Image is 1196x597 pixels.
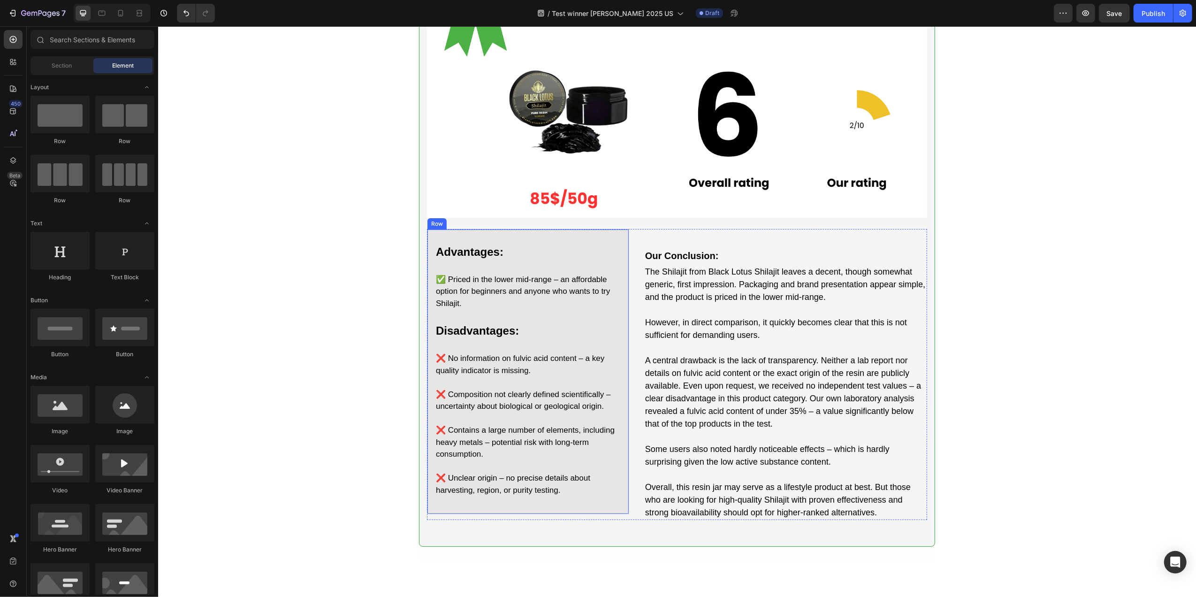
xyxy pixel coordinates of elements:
span: Section [52,61,72,70]
button: Publish [1134,4,1173,23]
div: Row [95,196,154,205]
div: Row [95,137,154,145]
div: 450 [9,100,23,107]
strong: Our Conclusion: [487,224,561,235]
span: Layout [30,83,49,92]
div: Heading [30,273,90,282]
span: Media [30,373,47,382]
div: Text Block [95,273,154,282]
button: Save [1099,4,1130,23]
p: Overall, this resin jar may serve as a lifestyle product at best. But those who are looking for h... [487,455,768,493]
div: Video [30,486,90,495]
div: Beta [7,172,23,179]
div: Image [95,427,154,436]
p: The Shilajit from Black Lotus Shilajit leaves a decent, though somewhat generic, first impression... [487,239,768,290]
p: A central drawback is the lack of transparency. Neither a lab report nor details on fulvic acid c... [487,328,768,417]
iframe: Design area [158,26,1196,597]
p: However, in direct comparison, it quickly becomes clear that this is not sufficient for demanding... [487,290,768,328]
div: Image [30,427,90,436]
input: Search Sections & Elements [30,30,154,49]
p: ❌ No information on fulvic acid content – a key quality indicator is missing. [278,326,462,362]
p: ❌ Contains a large number of elements, including heavy metals – potential risk with long-term con... [278,398,462,446]
strong: Disadvantages: [278,298,361,311]
div: Undo/Redo [177,4,215,23]
span: Button [30,296,48,305]
div: Open Intercom Messenger [1164,551,1187,574]
div: Hero Banner [30,545,90,554]
button: 7 [4,4,70,23]
span: Toggle open [139,216,154,231]
span: Toggle open [139,293,154,308]
span: Draft [705,9,719,17]
span: Text [30,219,42,228]
strong: Advantages: [278,219,345,232]
div: Video Banner [95,486,154,495]
div: Rich Text Editor. Editing area: main [486,238,769,494]
p: Some users also noted hardly noticeable effects – which is hardly surprising given the low active... [487,417,768,455]
div: Button [30,350,90,359]
p: ❌ Composition not clearly defined scientifically – uncertainty about biological or geological ori... [278,362,462,398]
p: ❌ Unclear origin – no precise details about harvesting, region, or purity testing. [278,446,462,470]
div: Button [95,350,154,359]
div: Row [30,196,90,205]
span: ✅ Priced in the lower mid-range – an affordable option for beginners and anyone who wants to try ... [278,249,452,282]
span: Toggle open [139,370,154,385]
div: Row [30,137,90,145]
span: Toggle open [139,80,154,95]
span: Element [112,61,134,70]
span: Test winner [PERSON_NAME] 2025 US [552,8,673,18]
div: Row [271,193,287,202]
p: 7 [61,8,66,19]
div: Publish [1142,8,1165,18]
div: Hero Banner [95,545,154,554]
span: / [548,8,550,18]
span: Save [1107,9,1122,17]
